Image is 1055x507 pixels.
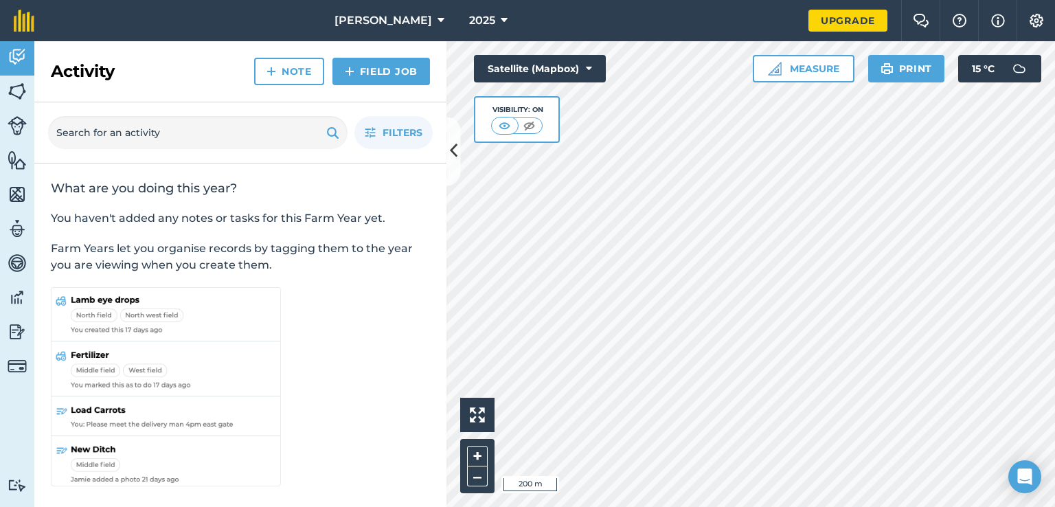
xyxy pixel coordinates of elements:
div: Open Intercom Messenger [1008,460,1041,493]
img: Ruler icon [768,62,782,76]
img: svg+xml;base64,PD94bWwgdmVyc2lvbj0iMS4wIiBlbmNvZGluZz0idXRmLTgiPz4KPCEtLSBHZW5lcmF0b3I6IEFkb2JlIE... [8,116,27,135]
img: svg+xml;base64,PHN2ZyB4bWxucz0iaHR0cDovL3d3dy53My5vcmcvMjAwMC9zdmciIHdpZHRoPSI1NiIgaGVpZ2h0PSI2MC... [8,150,27,170]
span: [PERSON_NAME] [334,12,432,29]
img: svg+xml;base64,PHN2ZyB4bWxucz0iaHR0cDovL3d3dy53My5vcmcvMjAwMC9zdmciIHdpZHRoPSIxNyIgaGVpZ2h0PSIxNy... [991,12,1005,29]
button: Filters [354,116,433,149]
img: svg+xml;base64,PD94bWwgdmVyc2lvbj0iMS4wIiBlbmNvZGluZz0idXRmLTgiPz4KPCEtLSBHZW5lcmF0b3I6IEFkb2JlIE... [8,479,27,492]
button: + [467,446,488,466]
img: Four arrows, one pointing top left, one top right, one bottom right and the last bottom left [470,407,485,422]
img: A cog icon [1028,14,1045,27]
img: svg+xml;base64,PHN2ZyB4bWxucz0iaHR0cDovL3d3dy53My5vcmcvMjAwMC9zdmciIHdpZHRoPSI1MCIgaGVpZ2h0PSI0MC... [496,119,513,133]
img: fieldmargin Logo [14,10,34,32]
img: svg+xml;base64,PHN2ZyB4bWxucz0iaHR0cDovL3d3dy53My5vcmcvMjAwMC9zdmciIHdpZHRoPSI1MCIgaGVpZ2h0PSI0MC... [521,119,538,133]
img: svg+xml;base64,PD94bWwgdmVyc2lvbj0iMS4wIiBlbmNvZGluZz0idXRmLTgiPz4KPCEtLSBHZW5lcmF0b3I6IEFkb2JlIE... [1006,55,1033,82]
a: Upgrade [808,10,887,32]
img: svg+xml;base64,PD94bWwgdmVyc2lvbj0iMS4wIiBlbmNvZGluZz0idXRmLTgiPz4KPCEtLSBHZW5lcmF0b3I6IEFkb2JlIE... [8,322,27,342]
div: Visibility: On [491,104,543,115]
img: Two speech bubbles overlapping with the left bubble in the forefront [913,14,929,27]
img: svg+xml;base64,PD94bWwgdmVyc2lvbj0iMS4wIiBlbmNvZGluZz0idXRmLTgiPz4KPCEtLSBHZW5lcmF0b3I6IEFkb2JlIE... [8,218,27,239]
img: svg+xml;base64,PHN2ZyB4bWxucz0iaHR0cDovL3d3dy53My5vcmcvMjAwMC9zdmciIHdpZHRoPSIxNCIgaGVpZ2h0PSIyNC... [345,63,354,80]
button: Measure [753,55,854,82]
img: svg+xml;base64,PHN2ZyB4bWxucz0iaHR0cDovL3d3dy53My5vcmcvMjAwMC9zdmciIHdpZHRoPSIxOSIgaGVpZ2h0PSIyNC... [881,60,894,77]
button: – [467,466,488,486]
span: 15 ° C [972,55,995,82]
input: Search for an activity [48,116,348,149]
span: Filters [383,125,422,140]
img: svg+xml;base64,PD94bWwgdmVyc2lvbj0iMS4wIiBlbmNvZGluZz0idXRmLTgiPz4KPCEtLSBHZW5lcmF0b3I6IEFkb2JlIE... [8,287,27,308]
span: 2025 [469,12,495,29]
p: Farm Years let you organise records by tagging them to the year you are viewing when you create t... [51,240,430,273]
img: svg+xml;base64,PD94bWwgdmVyc2lvbj0iMS4wIiBlbmNvZGluZz0idXRmLTgiPz4KPCEtLSBHZW5lcmF0b3I6IEFkb2JlIE... [8,253,27,273]
a: Field Job [332,58,430,85]
h2: What are you doing this year? [51,180,430,196]
img: svg+xml;base64,PHN2ZyB4bWxucz0iaHR0cDovL3d3dy53My5vcmcvMjAwMC9zdmciIHdpZHRoPSIxNCIgaGVpZ2h0PSIyNC... [266,63,276,80]
button: Print [868,55,945,82]
p: You haven't added any notes or tasks for this Farm Year yet. [51,210,430,227]
img: svg+xml;base64,PHN2ZyB4bWxucz0iaHR0cDovL3d3dy53My5vcmcvMjAwMC9zdmciIHdpZHRoPSI1NiIgaGVpZ2h0PSI2MC... [8,184,27,205]
img: svg+xml;base64,PHN2ZyB4bWxucz0iaHR0cDovL3d3dy53My5vcmcvMjAwMC9zdmciIHdpZHRoPSIxOSIgaGVpZ2h0PSIyNC... [326,124,339,141]
a: Note [254,58,324,85]
h2: Activity [51,60,115,82]
img: A question mark icon [951,14,968,27]
img: svg+xml;base64,PHN2ZyB4bWxucz0iaHR0cDovL3d3dy53My5vcmcvMjAwMC9zdmciIHdpZHRoPSI1NiIgaGVpZ2h0PSI2MC... [8,81,27,102]
button: Satellite (Mapbox) [474,55,606,82]
button: 15 °C [958,55,1041,82]
img: svg+xml;base64,PD94bWwgdmVyc2lvbj0iMS4wIiBlbmNvZGluZz0idXRmLTgiPz4KPCEtLSBHZW5lcmF0b3I6IEFkb2JlIE... [8,357,27,376]
img: svg+xml;base64,PD94bWwgdmVyc2lvbj0iMS4wIiBlbmNvZGluZz0idXRmLTgiPz4KPCEtLSBHZW5lcmF0b3I6IEFkb2JlIE... [8,47,27,67]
